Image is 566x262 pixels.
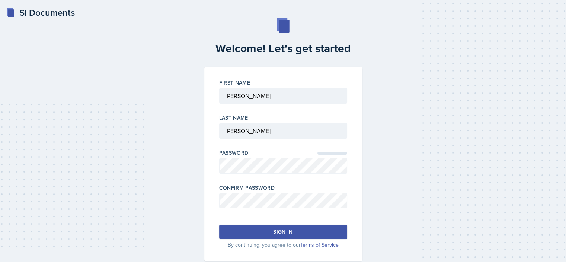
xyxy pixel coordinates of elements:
[273,228,292,236] div: Sign in
[219,241,347,249] p: By continuing, you agree to our
[300,241,339,249] a: Terms of Service
[219,114,248,121] label: Last Name
[200,42,367,55] h2: Welcome! Let's get started
[219,225,347,239] button: Sign in
[219,79,250,86] label: First Name
[6,6,75,19] a: SI Documents
[219,88,347,104] input: First Name
[219,123,347,139] input: Last Name
[219,184,275,192] label: Confirm Password
[219,149,249,157] label: Password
